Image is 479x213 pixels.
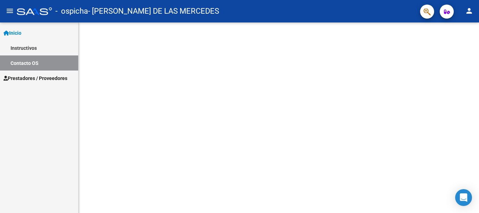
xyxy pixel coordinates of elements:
[55,4,88,19] span: - ospicha
[4,74,67,82] span: Prestadores / Proveedores
[465,7,473,15] mat-icon: person
[455,189,472,206] div: Open Intercom Messenger
[4,29,21,37] span: Inicio
[6,7,14,15] mat-icon: menu
[88,4,219,19] span: - [PERSON_NAME] DE LAS MERCEDES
